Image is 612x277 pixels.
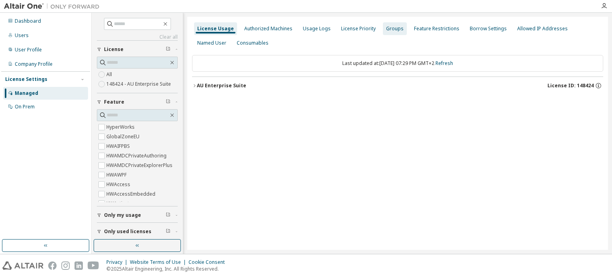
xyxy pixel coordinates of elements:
[386,26,404,32] div: Groups
[4,2,104,10] img: Altair One
[435,60,453,67] a: Refresh
[106,259,130,265] div: Privacy
[104,99,124,105] span: Feature
[97,93,178,111] button: Feature
[88,261,99,270] img: youtube.svg
[106,180,132,189] label: HWAccess
[197,26,234,32] div: License Usage
[106,151,168,161] label: HWAMDCPrivateAuthoring
[470,26,507,32] div: Borrow Settings
[48,261,57,270] img: facebook.svg
[237,40,269,46] div: Consumables
[197,83,246,89] div: AU Enterprise Suite
[104,46,124,53] span: License
[15,90,38,96] div: Managed
[15,61,53,67] div: Company Profile
[106,122,136,132] label: HyperWorks
[5,76,47,83] div: License Settings
[197,40,226,46] div: Named User
[15,104,35,110] div: On Prem
[341,26,376,32] div: License Priority
[61,261,70,270] img: instagram.svg
[166,228,171,235] span: Clear filter
[106,141,131,151] label: HWAIFPBS
[166,212,171,218] span: Clear filter
[166,46,171,53] span: Clear filter
[192,55,603,72] div: Last updated at: [DATE] 07:29 PM GMT+2
[106,161,174,170] label: HWAMDCPrivateExplorerPlus
[414,26,459,32] div: Feature Restrictions
[104,212,141,218] span: Only my usage
[106,79,173,89] label: 148424 - AU Enterprise Suite
[130,259,188,265] div: Website Terms of Use
[547,83,594,89] span: License ID: 148424
[2,261,43,270] img: altair_logo.svg
[517,26,568,32] div: Allowed IP Addresses
[15,18,41,24] div: Dashboard
[97,206,178,224] button: Only my usage
[106,199,133,208] label: HWActivate
[15,47,42,53] div: User Profile
[166,99,171,105] span: Clear filter
[15,32,29,39] div: Users
[303,26,331,32] div: Usage Logs
[106,70,114,79] label: All
[188,259,229,265] div: Cookie Consent
[244,26,292,32] div: Authorized Machines
[97,34,178,40] a: Clear all
[97,41,178,58] button: License
[104,228,151,235] span: Only used licenses
[106,170,128,180] label: HWAWPF
[106,189,157,199] label: HWAccessEmbedded
[97,223,178,240] button: Only used licenses
[106,132,141,141] label: GlobalZoneEU
[75,261,83,270] img: linkedin.svg
[192,77,603,94] button: AU Enterprise SuiteLicense ID: 148424
[106,265,229,272] p: © 2025 Altair Engineering, Inc. All Rights Reserved.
